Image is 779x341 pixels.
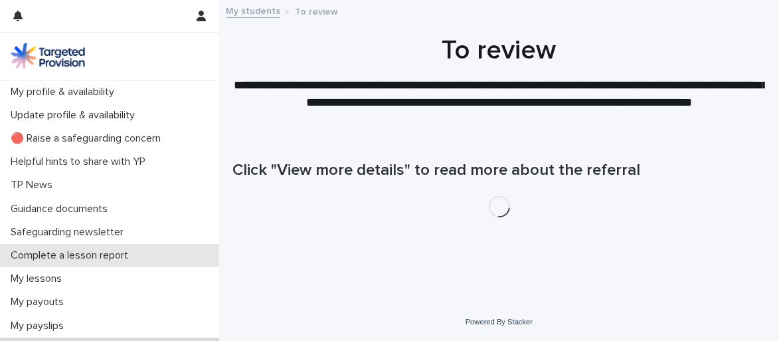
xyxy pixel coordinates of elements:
[5,203,118,215] p: Guidance documents
[5,296,74,308] p: My payouts
[232,161,766,180] h1: Click "View more details" to read more about the referral
[5,179,63,191] p: TP News
[5,249,139,262] p: Complete a lesson report
[5,132,171,145] p: 🔴 Raise a safeguarding concern
[5,86,125,98] p: My profile & availability
[466,318,533,326] a: Powered By Stacker
[232,35,766,66] h1: To review
[5,226,134,239] p: Safeguarding newsletter
[5,109,145,122] p: Update profile & availability
[295,3,338,18] p: To review
[226,3,280,18] a: My students
[11,43,85,69] img: M5nRWzHhSzIhMunXDL62
[5,273,72,285] p: My lessons
[5,320,74,332] p: My payslips
[5,156,156,168] p: Helpful hints to share with YP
